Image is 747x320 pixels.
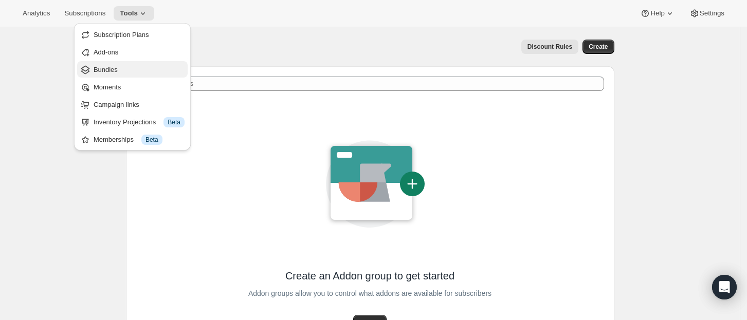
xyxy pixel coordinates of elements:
[94,135,185,145] div: Memberships
[521,40,578,54] button: Discount Rules
[58,6,112,21] button: Subscriptions
[650,9,664,17] span: Help
[94,48,118,56] span: Add-ons
[168,118,180,126] span: Beta
[77,96,188,112] button: Campaign links
[94,117,185,127] div: Inventory Projections
[77,61,188,78] button: Bundles
[77,114,188,130] button: Inventory Projections
[77,44,188,60] button: Add-ons
[527,43,572,51] span: Discount Rules
[77,26,188,43] button: Subscription Plans
[94,31,149,39] span: Subscription Plans
[16,6,56,21] button: Analytics
[712,275,737,299] div: Open Intercom Messenger
[285,269,454,283] span: Create an Addon group to get started
[589,43,608,51] span: Create
[114,6,154,21] button: Tools
[153,77,604,91] input: Filter add-ons
[94,66,118,73] span: Bundles
[634,6,681,21] button: Help
[64,9,105,17] span: Subscriptions
[77,79,188,95] button: Moments
[77,131,188,147] button: Memberships
[94,101,139,108] span: Campaign links
[683,6,731,21] button: Settings
[23,9,50,17] span: Analytics
[94,83,121,91] span: Moments
[145,136,158,144] span: Beta
[700,9,724,17] span: Settings
[120,9,138,17] span: Tools
[248,286,491,300] span: Addon groups allow you to control what addons are available for subscribers
[582,40,614,54] button: Create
